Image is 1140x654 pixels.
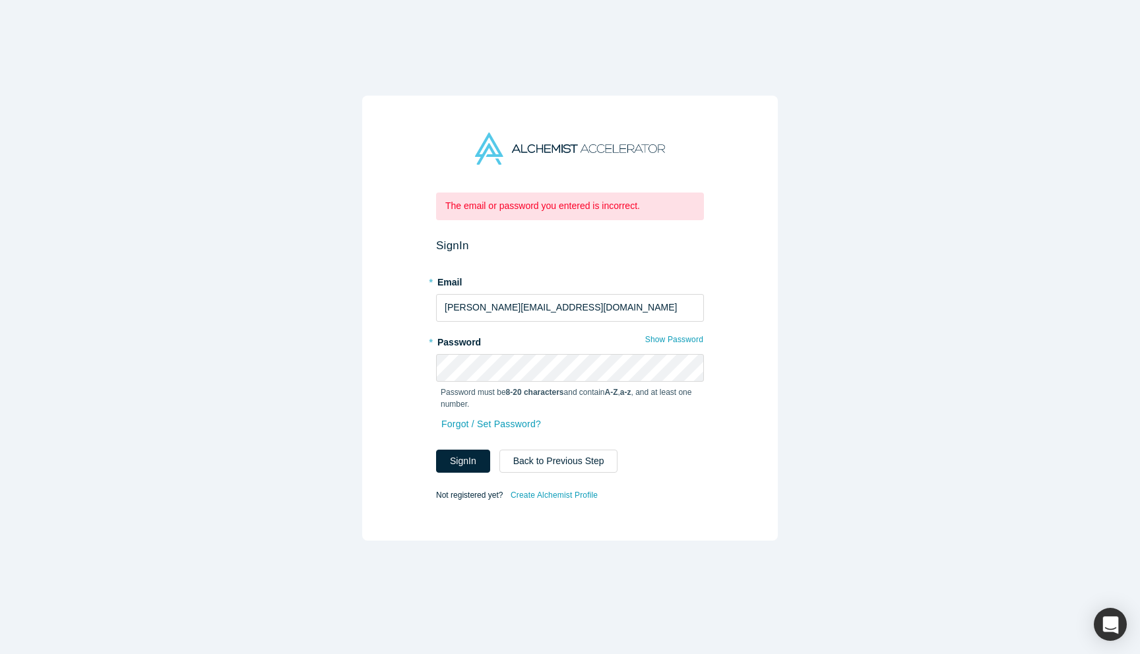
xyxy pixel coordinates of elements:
span: Not registered yet? [436,490,503,499]
button: SignIn [436,450,490,473]
p: The email or password you entered is incorrect. [445,199,695,213]
p: Password must be and contain , , and at least one number. [441,386,699,410]
a: Create Alchemist Profile [510,487,598,504]
button: Back to Previous Step [499,450,618,473]
label: Email [436,271,704,289]
a: Forgot / Set Password? [441,413,542,436]
button: Show Password [645,331,704,348]
strong: 8-20 characters [506,388,564,397]
h2: Sign In [436,239,704,253]
strong: a-z [620,388,631,397]
strong: A-Z [605,388,618,397]
label: Password [436,331,704,349]
img: Alchemist Accelerator Logo [475,133,665,165]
